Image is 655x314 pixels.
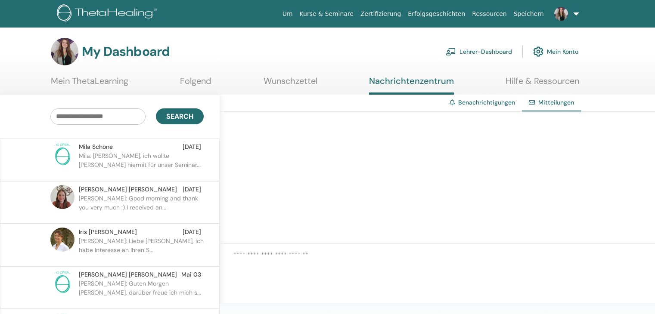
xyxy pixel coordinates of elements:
span: Mai 03 [181,270,201,279]
img: no-photo.png [50,142,75,166]
button: Search [156,108,204,124]
a: Benachrichtigungen [458,99,515,106]
span: [DATE] [183,142,201,151]
span: Mila Schöne [79,142,113,151]
a: Erfolgsgeschichten [404,6,469,22]
p: Mila: [PERSON_NAME], ich wollte [PERSON_NAME] hiermit für unser Seminar... [79,151,204,177]
span: Iris [PERSON_NAME] [79,228,137,237]
a: Lehrer-Dashboard [446,42,512,61]
a: Speichern [510,6,547,22]
p: [PERSON_NAME]: Guten Morgen [PERSON_NAME], darüber freue ich mich s... [79,279,204,305]
span: [DATE] [183,185,201,194]
a: Um [279,6,296,22]
a: Mein Konto [533,42,578,61]
span: [PERSON_NAME] [PERSON_NAME] [79,270,177,279]
p: [PERSON_NAME]: Liebe [PERSON_NAME], ich habe Interesse an Ihren S... [79,237,204,262]
span: [PERSON_NAME] [PERSON_NAME] [79,185,177,194]
a: Hilfe & Ressourcen [506,76,579,92]
img: default.jpg [50,185,75,209]
h3: My Dashboard [82,44,170,59]
a: Ressourcen [469,6,510,22]
img: default.jpg [554,7,568,21]
a: Kurse & Seminare [296,6,357,22]
span: Mitteilungen [538,99,574,106]
span: Search [166,112,193,121]
a: Folgend [180,76,211,92]
a: Wunschzettel [264,76,317,92]
p: [PERSON_NAME]: Good morning and thank you very much :) I received an... [79,194,204,220]
span: [DATE] [183,228,201,237]
img: logo.png [57,4,160,24]
img: cog.svg [533,44,543,59]
a: Zertifizierung [357,6,404,22]
a: Mein ThetaLearning [51,76,128,92]
img: default.jpg [50,228,75,252]
img: chalkboard-teacher.svg [446,48,456,55]
img: default.jpg [51,38,78,65]
a: Nachrichtenzentrum [369,76,454,95]
img: no-photo.png [50,270,75,294]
